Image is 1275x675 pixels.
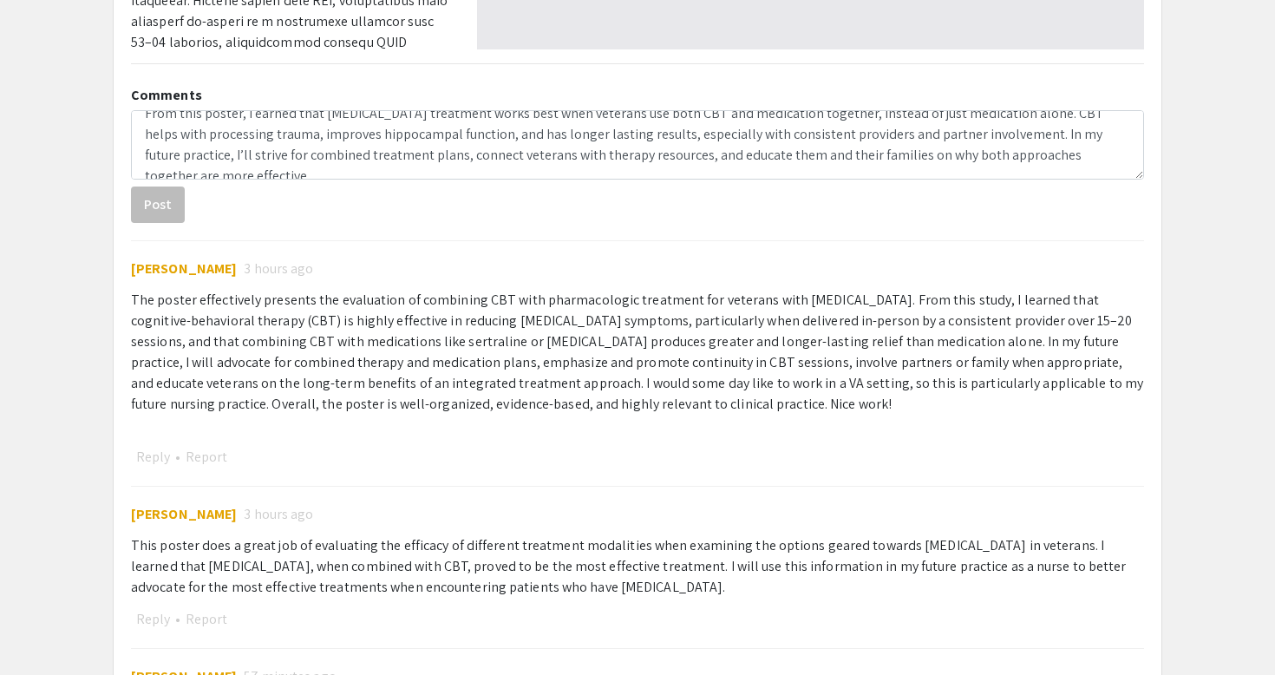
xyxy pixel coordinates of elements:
[131,608,175,631] button: Reply
[131,87,1144,103] h2: Comments
[131,446,1144,469] div: •
[244,259,313,279] span: 3 hours ago
[131,187,185,223] button: Post
[13,597,74,662] iframe: Chat
[131,259,237,278] span: [PERSON_NAME]
[131,535,1144,598] div: This poster does a great job of evaluating the efficacy of different treatment modalities when ex...
[131,608,1144,631] div: •
[131,505,237,523] span: [PERSON_NAME]
[180,446,232,469] button: Report
[244,504,313,525] span: 3 hours ago
[131,446,175,469] button: Reply
[180,608,232,631] button: Report
[131,290,1144,436] div: The poster effectively presents the evaluation of combining CBT with pharmacologic treatment for ...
